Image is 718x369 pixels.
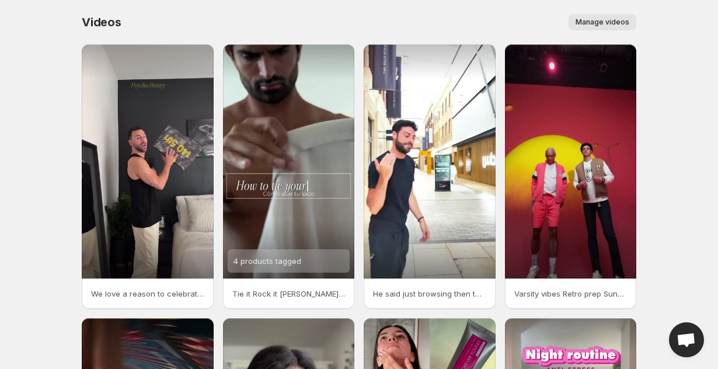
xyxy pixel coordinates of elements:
[232,288,346,300] p: Tie it Rock it [PERSON_NAME] style diegoceptas
[233,256,301,266] span: 4 products tagged
[91,288,204,300] p: We love a reason to celebrate and thankfully psychobunny delivered The brand is celebrating 20 ye...
[373,288,486,300] p: He said just browsing then turned it into a full-on fashion show oa4_
[82,15,121,29] span: Videos
[669,322,704,357] a: Open chat
[576,18,629,27] span: Manage videos
[514,288,628,300] p: Varsity vibes Retro prep Sun-kissed tones Your Fall refresh just dropped
[569,14,636,30] button: Manage videos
